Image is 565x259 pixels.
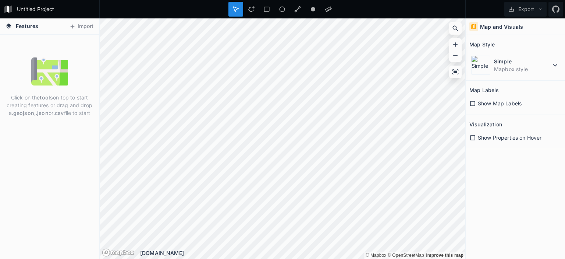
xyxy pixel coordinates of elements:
[504,2,547,17] button: Export
[12,110,34,116] strong: .geojson
[102,248,134,257] a: Mapbox logo
[36,110,49,116] strong: .json
[478,99,522,107] span: Show Map Labels
[478,134,541,141] span: Show Properties on Hover
[426,253,463,258] a: Map feedback
[140,249,465,257] div: [DOMAIN_NAME]
[469,84,499,96] h2: Map Labels
[16,22,38,30] span: Features
[469,39,495,50] h2: Map Style
[53,110,64,116] strong: .csv
[494,65,551,73] dd: Mapbox style
[388,253,424,258] a: OpenStreetMap
[480,23,523,31] h4: Map and Visuals
[40,94,53,101] strong: tools
[366,253,386,258] a: Mapbox
[6,94,93,117] p: Click on the on top to start creating features or drag and drop a , or file to start
[469,119,502,130] h2: Visualization
[31,53,68,90] img: empty
[494,57,551,65] dt: Simple
[65,21,97,32] button: Import
[471,56,490,75] img: Simple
